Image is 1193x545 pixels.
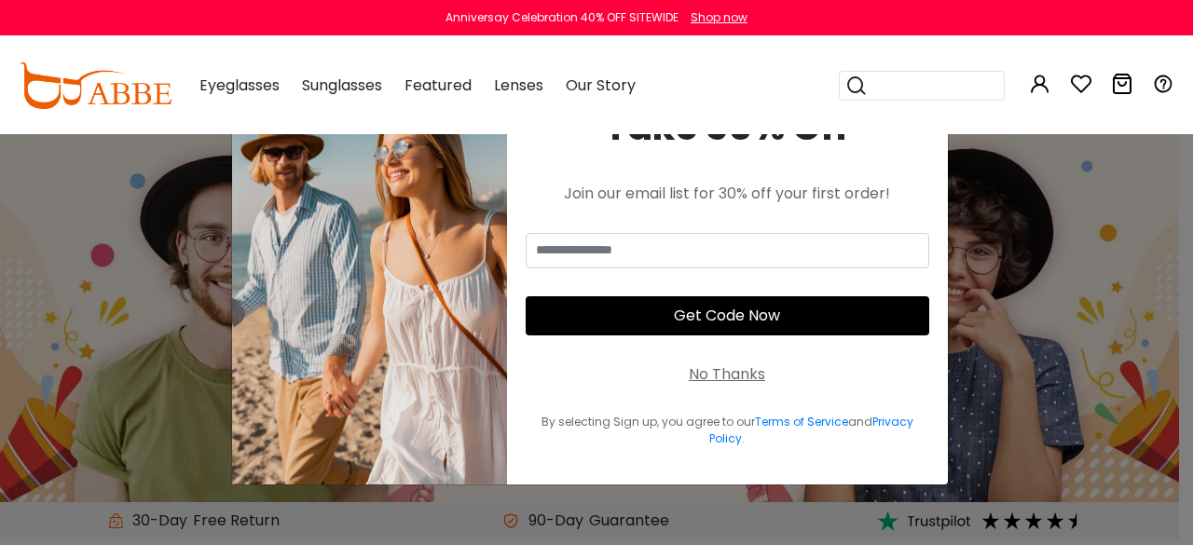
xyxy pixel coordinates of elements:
[691,9,747,26] div: Shop now
[19,62,171,109] img: abbeglasses.com
[526,183,929,205] div: Join our email list for 30% off your first order!
[405,75,472,96] span: Featured
[302,75,382,96] span: Sunglasses
[494,75,543,96] span: Lenses
[681,9,747,25] a: Shop now
[755,414,848,429] a: Terms of Service
[526,296,929,335] button: Get Code Now
[709,414,913,446] a: Privacy Policy
[446,9,679,26] div: Anniversay Celebration 40% OFF SITEWIDE
[199,75,280,96] span: Eyeglasses
[689,363,765,386] div: No Thanks
[526,414,929,447] div: By selecting Sign up, you agree to our and .
[232,61,507,484] img: welcome
[566,75,636,96] span: Our Story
